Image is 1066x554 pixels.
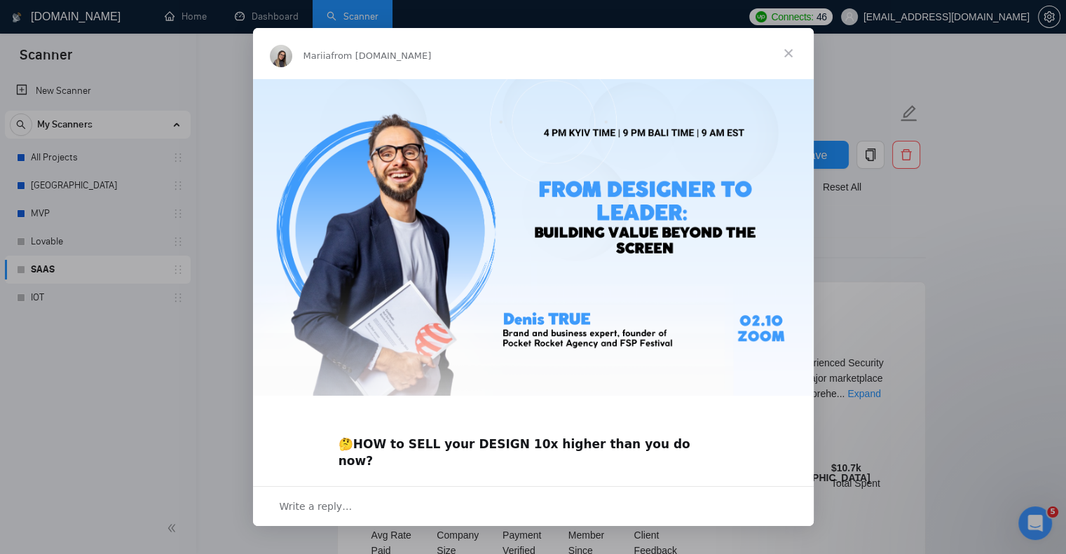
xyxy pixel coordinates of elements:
span: Mariia [303,50,332,61]
span: Write a reply… [280,497,353,515]
b: HOW to SELL your DESIGN 10x higher than you do now? [339,437,690,468]
div: Open conversation and reply [253,486,814,526]
div: 🤔 [339,420,728,469]
img: Profile image for Mariia [270,45,292,67]
span: Close [763,28,814,78]
span: from [DOMAIN_NAME] [331,50,431,61]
